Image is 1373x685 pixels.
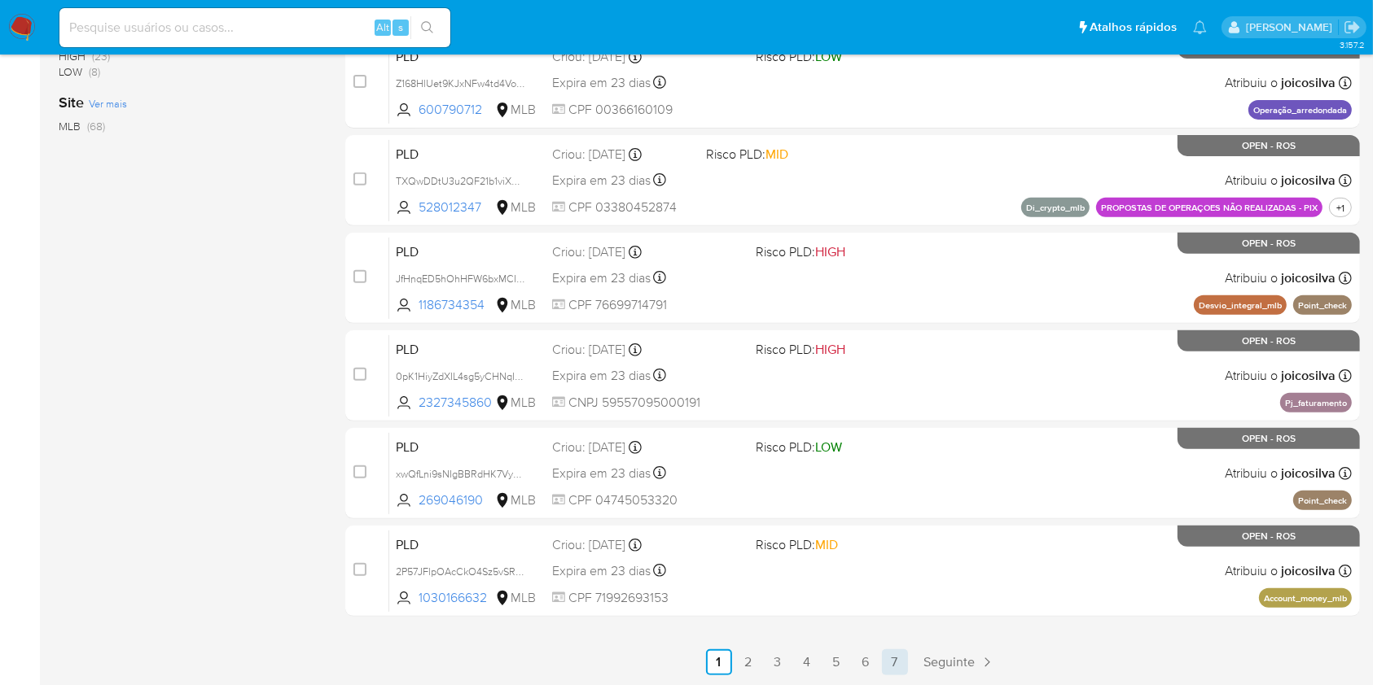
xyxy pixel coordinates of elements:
[1193,20,1207,34] a: Notificações
[59,17,450,38] input: Pesquise usuários ou casos...
[1340,38,1365,51] span: 3.157.2
[398,20,403,35] span: s
[1090,19,1177,36] span: Atalhos rápidos
[1246,20,1338,35] p: ana.conceicao@mercadolivre.com
[1344,19,1361,36] a: Sair
[376,20,389,35] span: Alt
[410,16,444,39] button: search-icon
